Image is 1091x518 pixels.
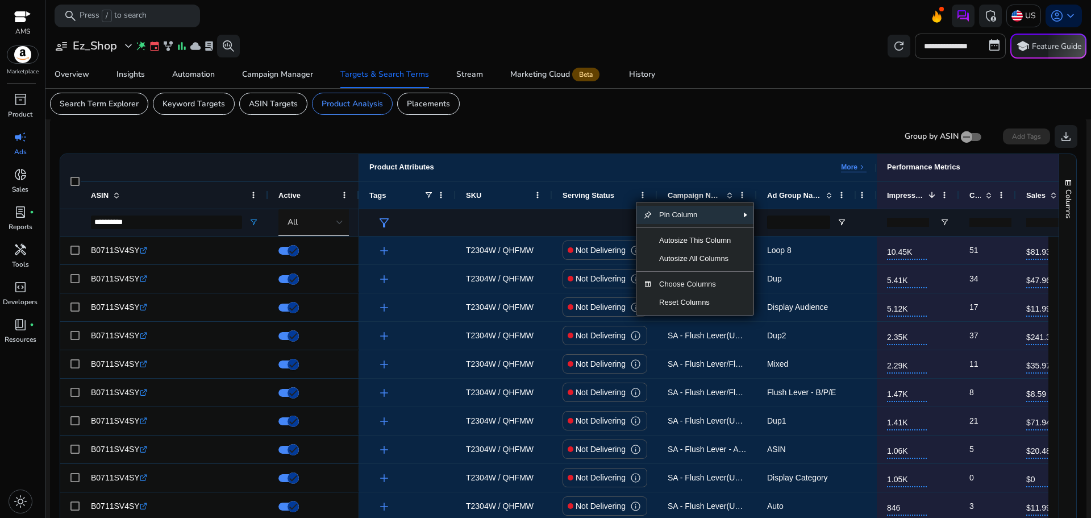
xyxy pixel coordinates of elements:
[217,35,240,57] button: search_insights
[91,388,140,397] span: B0711SV4SY
[652,206,738,224] span: Pin Column
[369,163,434,172] div: Product Attributes
[887,411,927,430] span: 1.41K
[163,40,174,52] span: family_history
[837,218,846,227] button: Open Filter Menu
[7,46,38,63] img: amazon.svg
[1016,39,1030,53] span: school
[767,274,782,283] span: Dup
[767,502,784,511] span: Auto
[1059,130,1073,143] span: download
[102,10,112,22] span: /
[377,500,391,513] span: add
[1026,383,1066,402] span: $8.59
[369,191,386,200] span: Tags
[887,241,927,260] span: 10.45K
[55,71,89,78] div: Overview
[116,71,145,78] div: Insights
[576,324,626,347] p: Not Delivering
[466,388,534,397] span: T2304W / QHFMW
[163,98,225,110] p: Keyword Targets
[668,359,778,368] span: SA - Flush Lever/Flapper - Auto
[969,409,978,433] p: 21
[1026,269,1066,288] span: $47.96
[14,495,27,508] span: light_mode
[466,274,534,283] span: T2304W / QHFMW
[1032,41,1081,52] p: Feature Guide
[767,331,786,340] span: Dup2
[652,293,738,312] span: Reset Columns
[630,273,641,284] span: info
[857,163,867,172] span: keyboard_arrow_right
[636,202,754,316] div: Column Menu
[767,246,792,255] span: Loop 8
[3,297,38,307] p: Developers
[576,466,626,490] p: Not Delivering
[969,296,978,319] p: 17
[1026,354,1066,374] span: $35.97
[14,26,31,36] p: AMS
[630,473,641,483] span: info
[767,388,836,397] span: Flush Lever - B/P/E
[1064,9,1077,23] span: keyboard_arrow_down
[377,216,391,230] span: filter_alt
[456,71,483,78] div: Stream
[767,216,830,229] input: Ad Group Name Filter Input
[12,184,28,194] p: Sales
[91,473,140,482] span: B0711SV4SY
[979,5,1002,27] button: admin_panel_settings
[249,98,298,110] p: ASIN Targets
[969,191,981,200] span: Clicks
[668,416,804,425] span: SA - Flush Lever(Universal) - Auto(PD)
[377,358,391,371] span: add
[14,243,27,256] span: handyman
[64,9,77,23] span: search
[887,191,924,200] span: Impressions
[1026,241,1066,260] span: $81.93
[668,388,783,397] span: SA - Flush Lever/Flapper - B/P/E
[466,359,534,368] span: T2304W / QHFMW
[91,331,140,340] span: B0711SV4SY
[91,302,140,312] span: B0711SV4SY
[55,39,68,53] span: user_attributes
[630,416,641,426] span: info
[14,280,27,294] span: code_blocks
[767,445,786,454] span: ASIN
[30,322,34,327] span: fiber_manual_record
[1063,189,1073,218] span: Columns
[668,191,722,200] span: Campaign Name
[1011,10,1023,22] img: us.svg
[969,381,974,404] p: 8
[91,246,140,255] span: B0711SV4SY
[91,502,140,511] span: B0711SV4SY
[969,267,978,291] p: 34
[652,250,738,268] span: Autosize All Columns
[149,40,160,52] span: event
[172,71,215,78] div: Automation
[222,39,235,53] span: search_insights
[969,466,974,490] p: 0
[969,324,978,347] p: 37
[466,246,534,255] span: T2304W / QHFMW
[630,245,641,256] span: info
[377,471,391,485] span: add
[887,297,927,317] span: 5.12K
[969,495,974,518] p: 3
[1026,440,1066,459] span: $20.48
[892,39,906,53] span: refresh
[576,353,626,376] p: Not Delivering
[969,239,978,262] p: 51
[322,98,383,110] p: Product Analysis
[887,383,927,402] span: 1.47K
[466,502,534,511] span: T2304W / QHFMW
[576,296,626,319] p: Not Delivering
[91,274,140,283] span: B0711SV4SY
[767,473,828,482] span: Display Category
[466,302,534,312] span: T2304W / QHFMW
[767,359,788,368] span: Mixed
[91,359,140,368] span: B0711SV4SY
[576,495,626,518] p: Not Delivering
[7,68,39,76] p: Marketplace
[767,302,828,312] span: Display Audience
[377,443,391,457] span: add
